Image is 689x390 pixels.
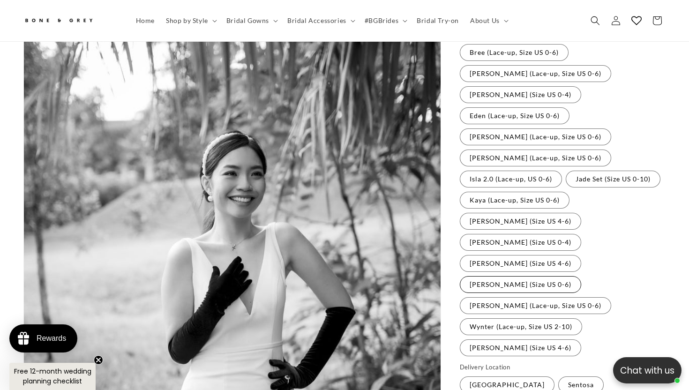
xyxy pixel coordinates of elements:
label: [PERSON_NAME] (Lace-up, Size US 0-6) [460,297,611,314]
label: [PERSON_NAME] (Lace-up, Size US 0-6) [460,65,611,82]
summary: #BGBrides [359,11,411,30]
p: Chat with us [613,364,682,377]
a: Home [130,11,160,30]
label: [PERSON_NAME] (Size US 0-6) [460,276,581,293]
a: Bone and Grey Bridal [20,9,121,32]
label: [PERSON_NAME] (Size US 4-6) [460,255,581,272]
span: About Us [470,16,500,25]
label: [PERSON_NAME] (Lace-up, Size US 0-6) [460,128,611,145]
label: [PERSON_NAME] (Size US 0-4) [460,234,581,251]
span: Bridal Gowns [226,16,269,25]
summary: Search [585,10,606,31]
label: [PERSON_NAME] (Size US 4-6) [460,339,581,356]
span: Home [136,16,155,25]
span: Bridal Try-on [417,16,459,25]
summary: Shop by Style [160,11,221,30]
legend: Delivery Location [460,363,511,372]
label: Kaya (Lace-up, Size US 0-6) [460,192,569,209]
span: Shop by Style [166,16,208,25]
button: Open chatbox [613,357,682,383]
summary: Bridal Gowns [221,11,282,30]
div: Rewards [37,334,66,343]
label: [PERSON_NAME] (Lace-up, Size US 0-6) [460,150,611,166]
span: #BGBrides [365,16,398,25]
summary: About Us [464,11,512,30]
a: Write a review [62,53,104,61]
label: Isla 2.0 (Lace-up, US 0-6) [460,171,562,187]
summary: Bridal Accessories [282,11,359,30]
button: Write a review [580,14,642,30]
div: Free 12-month wedding planning checklistClose teaser [9,363,96,390]
label: Jade Set (Size US 0-10) [566,171,660,187]
label: Eden (Lace-up, Size US 0-6) [460,107,569,124]
img: Bone and Grey Bridal [23,13,94,29]
label: Bree (Lace-up, Size US 0-6) [460,44,569,61]
button: Close teaser [94,355,103,365]
label: [PERSON_NAME] (Size US 0-4) [460,86,581,103]
label: [PERSON_NAME] (Size US 4-6) [460,213,581,230]
label: Wynter (Lace-up, Size US 2-10) [460,318,582,335]
span: Bridal Accessories [287,16,346,25]
span: Free 12-month wedding planning checklist [14,367,91,386]
a: Bridal Try-on [411,11,464,30]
